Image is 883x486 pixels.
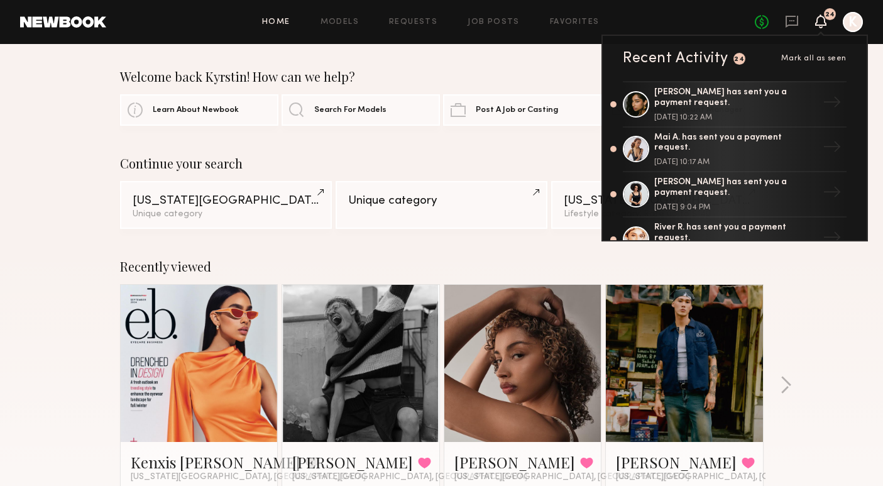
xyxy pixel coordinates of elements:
a: [US_STATE][GEOGRAPHIC_DATA]Unique category [120,181,332,229]
a: [PERSON_NAME] [292,452,413,472]
span: [US_STATE][GEOGRAPHIC_DATA], [GEOGRAPHIC_DATA] [131,472,366,482]
div: Unique category [133,210,319,219]
a: Kenxis [PERSON_NAME] [131,452,300,472]
div: Recently viewed [120,259,764,274]
div: → [818,88,847,121]
span: [US_STATE][GEOGRAPHIC_DATA], [GEOGRAPHIC_DATA] [454,472,689,482]
a: Learn About Newbook [120,94,278,126]
div: [US_STATE][GEOGRAPHIC_DATA] [133,195,319,207]
div: River R. has sent you a payment request. [654,223,818,244]
a: Favorites [550,18,600,26]
div: [PERSON_NAME] has sent you a payment request. [654,177,818,199]
span: [US_STATE][GEOGRAPHIC_DATA], [GEOGRAPHIC_DATA] [616,472,851,482]
div: Unique category [348,195,535,207]
a: K [843,12,863,32]
a: [PERSON_NAME] has sent you a payment request.[DATE] 10:22 AM→ [623,81,847,128]
a: Search For Models [282,94,440,126]
a: Mai A. has sent you a payment request.[DATE] 10:17 AM→ [623,128,847,173]
div: Mai A. has sent you a payment request. [654,133,818,154]
div: Continue your search [120,156,764,171]
div: [US_STATE][GEOGRAPHIC_DATA] [564,195,750,207]
a: Unique category [336,181,547,229]
span: Search For Models [314,106,387,114]
a: [PERSON_NAME] [454,452,575,472]
a: [PERSON_NAME] [616,452,737,472]
a: Job Posts [468,18,520,26]
a: Home [262,18,290,26]
div: → [818,178,847,211]
a: Requests [389,18,437,26]
div: 24 [825,11,835,18]
div: [DATE] 10:22 AM [654,114,818,121]
div: → [818,223,847,256]
div: → [818,133,847,165]
a: [PERSON_NAME] has sent you a payment request.[DATE] 9:04 PM→ [623,172,847,218]
span: Mark all as seen [781,55,847,62]
span: [US_STATE][GEOGRAPHIC_DATA], [GEOGRAPHIC_DATA] [292,472,527,482]
a: River R. has sent you a payment request.→ [623,218,847,263]
div: Lifestyle category, Rate up to $140 [564,210,750,219]
div: [DATE] 9:04 PM [654,204,818,211]
div: [PERSON_NAME] has sent you a payment request. [654,87,818,109]
span: Post A Job or Casting [476,106,558,114]
div: Recent Activity [623,51,728,66]
span: Learn About Newbook [153,106,239,114]
a: Models [321,18,359,26]
div: 24 [734,56,744,63]
div: Welcome back Kyrstin! How can we help? [120,69,764,84]
a: Post A Job or Casting [443,94,601,126]
a: [US_STATE][GEOGRAPHIC_DATA]Lifestyle category, Rate up to $140 [551,181,763,229]
div: [DATE] 10:17 AM [654,158,818,166]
